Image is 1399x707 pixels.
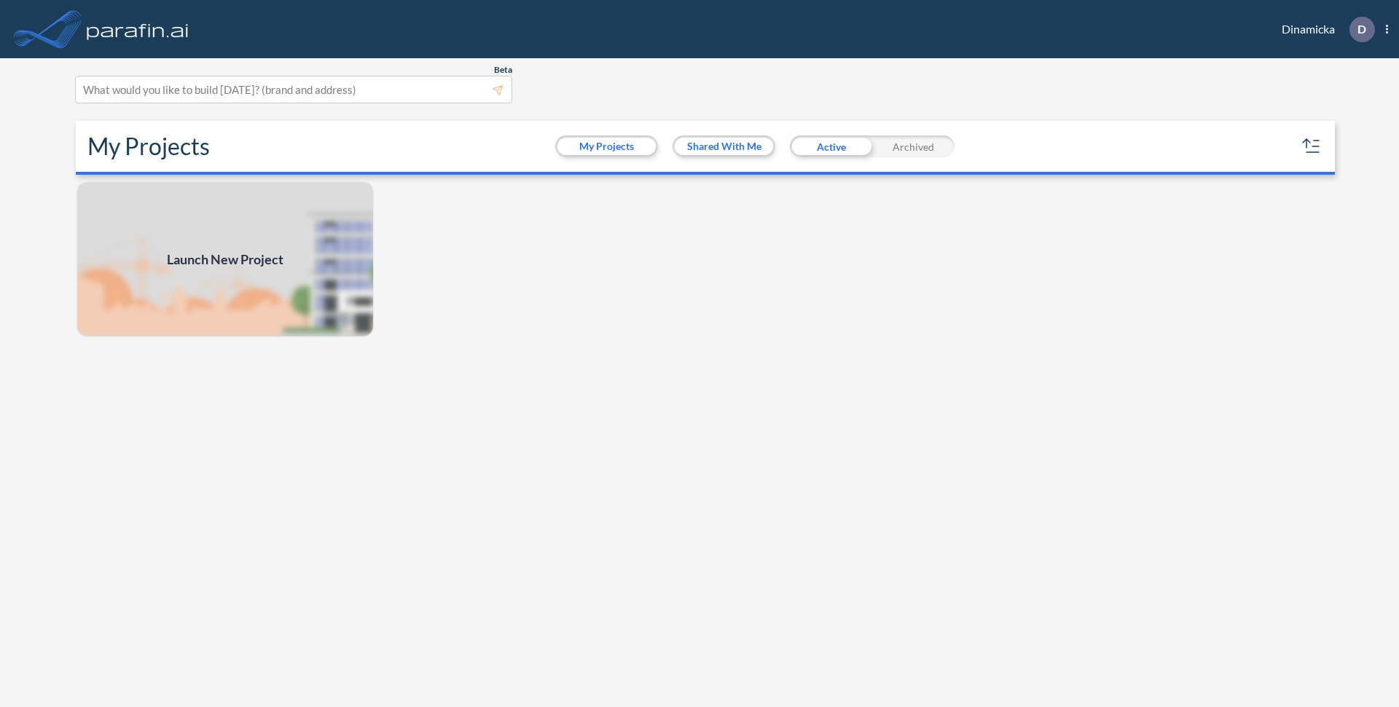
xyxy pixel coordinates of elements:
[76,181,375,338] img: add
[1357,23,1366,36] p: D
[76,181,375,338] a: Launch New Project
[675,138,773,155] button: Shared With Me
[872,135,955,157] div: Archived
[87,133,210,160] h2: My Projects
[167,250,283,269] span: Launch New Project
[494,64,512,76] span: Beta
[557,138,656,155] button: My Projects
[1260,17,1388,42] div: Dinamicka
[1300,135,1323,158] button: sort
[84,15,192,44] img: logo
[790,135,872,157] div: Active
